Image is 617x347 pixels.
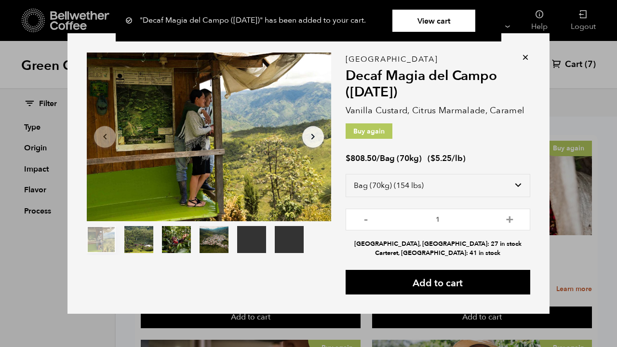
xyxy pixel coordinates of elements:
[346,104,530,117] p: Vanilla Custard, Citrus Marmalade, Caramel
[380,153,422,164] span: Bag (70kg)
[237,226,266,253] video: Your browser does not support the video tag.
[504,214,516,223] button: +
[346,270,530,294] button: Add to cart
[346,249,530,258] li: Carteret, [GEOGRAPHIC_DATA]: 41 in stock
[346,153,350,164] span: $
[376,153,380,164] span: /
[430,153,435,164] span: $
[275,226,304,253] video: Your browser does not support the video tag.
[428,153,466,164] span: ( )
[346,68,530,100] h2: Decaf Magia del Campo ([DATE])
[452,153,463,164] span: /lb
[346,153,376,164] bdi: 808.50
[346,123,392,139] p: Buy again
[346,240,530,249] li: [GEOGRAPHIC_DATA], [GEOGRAPHIC_DATA]: 27 in stock
[360,214,372,223] button: -
[430,153,452,164] bdi: 5.25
